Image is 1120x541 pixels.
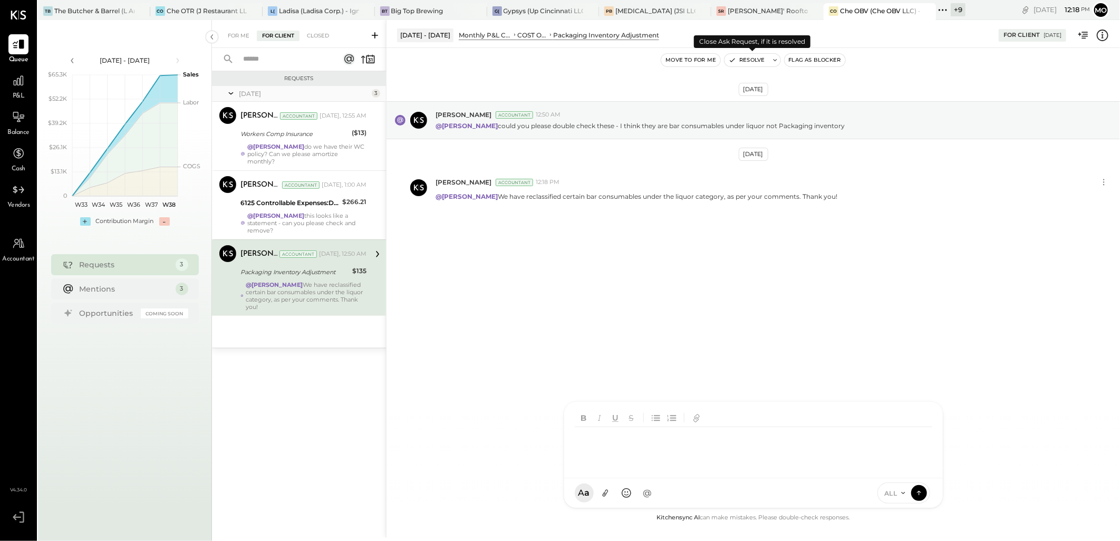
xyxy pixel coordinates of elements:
[665,410,679,425] button: Ordered List
[840,6,920,15] div: Che OBV (Che OBV LLC) - Ignite
[725,54,769,66] button: Resolve
[80,308,136,318] div: Opportunities
[240,198,339,208] div: 6125 Controllable Expenses:Direct Operating Expenses:Restaurant Supplies
[9,55,28,65] span: Queue
[739,148,768,161] div: [DATE]
[282,181,320,189] div: Accountant
[352,266,366,276] div: $135
[12,165,25,174] span: Cash
[247,212,304,219] strong: @[PERSON_NAME]
[302,31,334,41] div: Closed
[615,6,696,15] div: [MEDICAL_DATA] (JSI LLC) - Ignite
[1,234,36,264] a: Accountant
[951,3,965,16] div: + 9
[496,179,533,186] div: Accountant
[1093,2,1109,18] button: Mo
[183,163,200,170] text: COGS
[54,6,134,15] div: The Butcher & Barrel (L Argento LLC) - [GEOGRAPHIC_DATA]
[884,489,897,498] span: ALL
[247,143,304,150] strong: @[PERSON_NAME]
[280,112,317,120] div: Accountant
[48,71,67,78] text: $65.3K
[649,410,663,425] button: Unordered List
[624,410,638,425] button: Strikethrough
[268,6,277,16] div: L(
[585,488,590,498] span: a
[7,201,30,210] span: Vendors
[49,95,67,102] text: $52.2K
[240,129,349,139] div: Workers Comp Insurance
[48,119,67,127] text: $39.2K
[380,6,390,16] div: BT
[49,143,67,151] text: $26.1K
[141,308,188,318] div: Coming Soon
[239,89,369,98] div: [DATE]
[13,92,25,101] span: P&L
[63,192,67,199] text: 0
[279,6,359,15] div: Ladisa (Ladisa Corp.) - Ignite
[504,6,584,15] div: Gypsys (Up Cincinnati LLC) - Ignite
[536,178,559,187] span: 12:18 PM
[247,212,366,234] div: this looks like a statement - can you please check and remove?
[717,6,726,16] div: SR
[183,71,199,78] text: Sales
[92,201,105,208] text: W34
[159,217,170,226] div: -
[240,111,278,121] div: [PERSON_NAME]
[7,128,30,138] span: Balance
[1034,5,1090,15] div: [DATE]
[74,201,87,208] text: W33
[397,28,453,42] div: [DATE] - [DATE]
[247,143,366,165] div: do we have their WC policy? Can we please amortize monthly?
[167,6,247,15] div: Che OTR (J Restaurant LLC) - Ignite
[257,31,300,41] div: For Client
[127,201,140,208] text: W36
[51,168,67,175] text: $13.1K
[1003,31,1040,40] div: For Client
[80,259,170,270] div: Requests
[110,201,122,208] text: W35
[604,6,614,16] div: PB
[372,89,380,98] div: 3
[319,250,366,258] div: [DATE], 12:50 AM
[1,34,36,65] a: Queue
[1,180,36,210] a: Vendors
[240,249,277,259] div: [PERSON_NAME]
[80,56,170,65] div: [DATE] - [DATE]
[436,121,845,130] p: could you please double check these - I think they are bar consumables under liquor not Packaging...
[829,6,838,16] div: CO
[517,31,548,40] div: COST OF GOODS SOLD (COGS)
[176,283,188,295] div: 3
[176,258,188,271] div: 3
[1,143,36,174] a: Cash
[739,83,768,96] div: [DATE]
[493,6,502,16] div: G(
[1,107,36,138] a: Balance
[320,112,366,120] div: [DATE], 12:55 AM
[352,128,366,138] div: ($13)
[785,54,845,66] button: Flag as Blocker
[496,111,533,119] div: Accountant
[436,192,498,200] strong: @[PERSON_NAME]
[223,31,255,41] div: For Me
[342,197,366,207] div: $266.21
[1020,4,1031,15] div: copy link
[80,284,170,294] div: Mentions
[661,54,720,66] button: Move to for me
[593,410,606,425] button: Italic
[553,31,659,40] div: Packaging Inventory Adjustment
[279,250,317,258] div: Accountant
[609,410,622,425] button: Underline
[43,6,53,16] div: TB
[80,217,91,226] div: +
[3,255,35,264] span: Accountant
[96,217,154,226] div: Contribution Margin
[162,201,175,208] text: W38
[436,178,491,187] span: [PERSON_NAME]
[183,99,199,106] text: Labor
[1044,32,1061,39] div: [DATE]
[246,281,303,288] strong: @[PERSON_NAME]
[575,484,594,503] button: Aa
[322,181,366,189] div: [DATE], 1:00 AM
[217,75,381,82] div: Requests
